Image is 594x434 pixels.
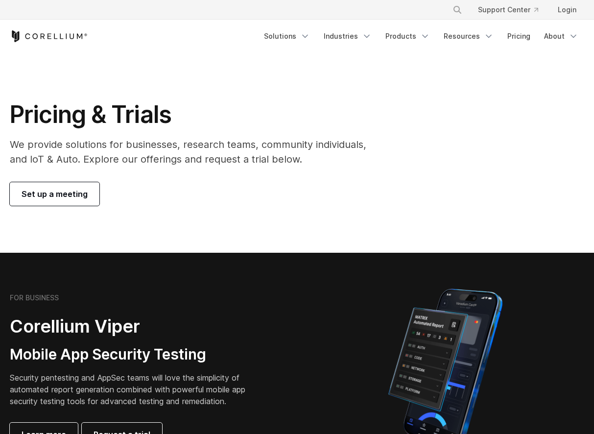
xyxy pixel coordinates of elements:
p: Security pentesting and AppSec teams will love the simplicity of automated report generation comb... [10,372,250,407]
a: Products [380,27,436,45]
h3: Mobile App Security Testing [10,345,250,364]
h1: Pricing & Trials [10,100,386,129]
div: Navigation Menu [441,1,584,19]
a: Solutions [258,27,316,45]
button: Search [449,1,466,19]
a: Set up a meeting [10,182,99,206]
h6: FOR BUSINESS [10,293,59,302]
a: Resources [438,27,499,45]
a: Industries [318,27,378,45]
div: Navigation Menu [258,27,584,45]
a: Support Center [470,1,546,19]
h2: Corellium Viper [10,315,250,338]
a: Pricing [501,27,536,45]
span: Set up a meeting [22,188,88,200]
a: Login [550,1,584,19]
a: Corellium Home [10,30,88,42]
p: We provide solutions for businesses, research teams, community individuals, and IoT & Auto. Explo... [10,137,386,167]
a: About [538,27,584,45]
